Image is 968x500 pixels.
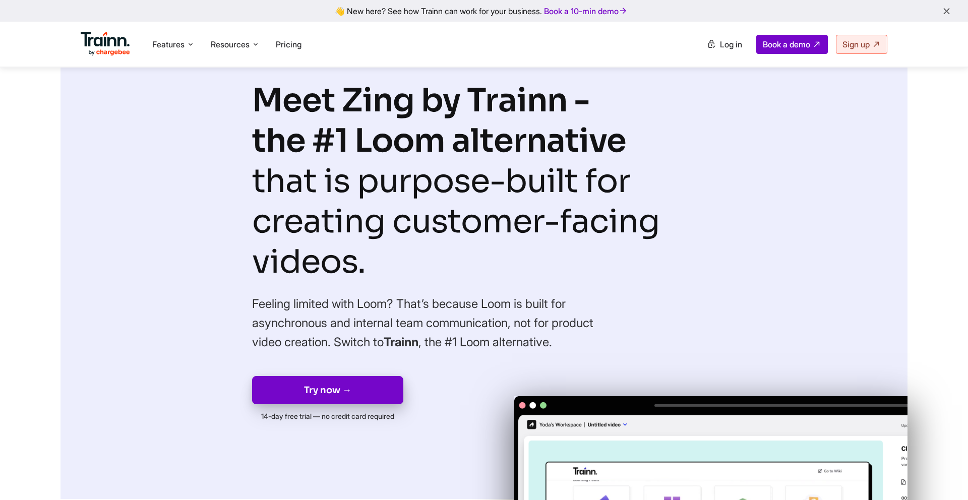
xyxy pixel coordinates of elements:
i: that is purpose-built for creating customer-facing videos. [252,161,659,282]
a: Book a 10-min demo [542,4,630,18]
span: Sign up [842,39,870,49]
a: Try now → [252,376,403,404]
h4: Feeling limited with Loom? That’s because Loom is built for asynchronous and internal team commun... [252,294,625,352]
a: Book a demo [756,35,828,54]
a: Log in [701,35,748,53]
span: Features [152,39,185,50]
span: Resources [211,39,250,50]
a: Pricing [276,39,301,49]
div: 👋 New here? See how Trainn can work for your business. [6,6,962,16]
img: Trainn Logo [81,32,130,56]
span: Book a demo [763,39,810,49]
span: Log in [720,39,742,49]
h1: Meet Zing by Trainn - the #1 Loom alternative [252,81,716,282]
p: 14-day free trial — no credit card required [252,411,403,421]
a: Sign up [836,35,887,54]
b: Trainn [384,335,418,349]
